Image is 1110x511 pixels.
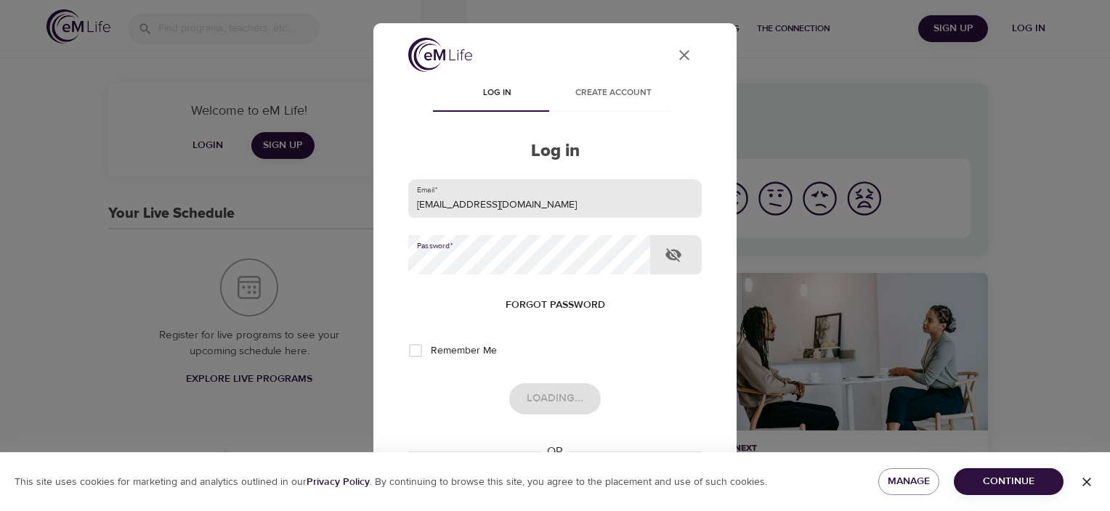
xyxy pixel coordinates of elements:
span: Manage [890,473,927,491]
span: Log in [447,86,546,101]
b: Privacy Policy [307,475,370,488]
div: OR [541,443,569,460]
div: disabled tabs example [408,77,702,112]
img: logo [408,38,472,72]
span: Forgot password [506,296,605,314]
button: close [667,38,702,73]
h2: Log in [408,141,702,162]
span: Remember Me [431,343,497,359]
span: Continue [965,473,1052,491]
button: Forgot password [500,292,611,319]
span: Create account [564,86,663,101]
